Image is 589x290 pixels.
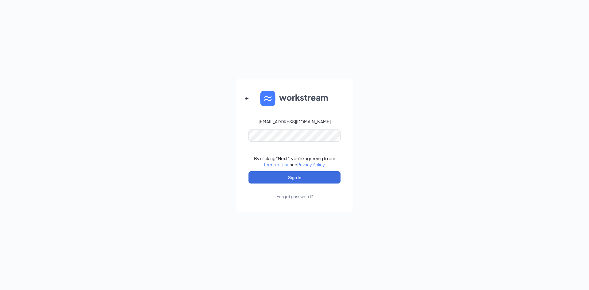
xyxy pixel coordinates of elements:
[276,193,313,199] div: Forgot password?
[239,91,254,106] button: ArrowLeftNew
[254,155,335,168] div: By clicking "Next", you're agreeing to our and .
[248,171,341,184] button: Sign In
[243,95,250,102] svg: ArrowLeftNew
[259,118,331,125] div: [EMAIL_ADDRESS][DOMAIN_NAME]
[260,91,329,106] img: WS logo and Workstream text
[297,162,325,167] a: Privacy Policy
[264,162,290,167] a: Terms of Use
[276,184,313,199] a: Forgot password?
